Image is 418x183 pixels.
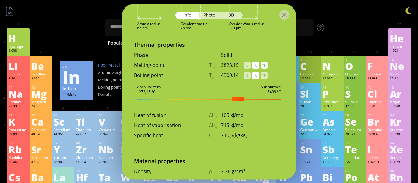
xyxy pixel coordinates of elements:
div: 85 [368,169,387,173]
div: 24 [121,113,140,117]
div: Carbon [300,71,319,76]
div: 86 [390,169,409,173]
div: Ar [390,89,409,99]
div: 35.45 [368,104,387,109]
div: K [9,117,28,126]
div: Scandium [54,127,73,132]
div: 20 [32,113,50,117]
div: 15.999 [345,76,364,81]
div: Phase [134,52,209,58]
div: Ta [99,172,118,182]
div: Atomic weight [98,70,129,75]
div: 76 pm [181,25,207,30]
div: 52 [345,141,364,145]
div: W [121,172,140,182]
div: Sr [31,145,50,154]
div: Boiling point [98,84,129,90]
div: 78.971 [345,132,364,137]
div: Sulphur [345,99,364,104]
div: 44.956 [54,132,73,137]
div: 72.63 [300,132,319,137]
div: 20.18 [390,76,409,81]
div: Re [143,172,162,182]
div: Xe [390,145,409,154]
div: Antimony [323,155,342,160]
div: Fluorine [368,71,387,76]
div: Material properties [122,157,296,168]
div: 32 [300,113,319,117]
div: 36 [390,113,409,117]
div: 21 [54,113,73,117]
div: 40 [76,141,95,145]
div: 2 [390,30,409,34]
div: Mo [121,145,140,154]
div: Poor Metal [98,62,159,68]
div: V [99,117,118,126]
div: °C [244,62,251,69]
div: Rn [390,172,409,182]
div: Y [54,145,73,154]
div: Cr [121,117,140,126]
div: Helium [390,44,409,49]
div: Lithium [9,71,28,76]
div: Pb [300,172,319,182]
div: Zirconium [76,155,95,160]
div: Mg [31,89,50,99]
div: Nb [99,145,118,154]
div: 131.293 [390,160,409,165]
sub: m [212,65,215,69]
div: 32.06 [345,104,364,109]
div: 40.078 [31,132,50,137]
div: C [209,132,221,139]
div: 22 [76,113,95,117]
sub: v [215,125,217,129]
div: Indium [63,86,90,91]
div: Ge [300,117,319,126]
div: Oxygen [345,71,364,76]
div: Sodium [9,99,28,104]
div: ΔH [209,122,221,129]
div: Ir [188,172,207,182]
div: Tin [300,155,319,160]
div: 121.76 [323,160,342,165]
div: Iodine [368,155,387,160]
div: Ne [390,61,409,71]
div: Na [9,89,28,99]
div: 41 [99,141,118,145]
div: 6.94 [9,76,28,81]
div: Cl [368,89,387,99]
div: 24.305 [31,104,50,109]
div: 12 [32,86,50,90]
div: Yttrium [54,155,73,160]
div: Heat of fusion [134,112,209,119]
div: 14.007 [323,76,342,81]
div: 2.26 g/cm [221,168,284,175]
div: 28.085 [300,104,319,109]
div: 118.71 [300,160,319,165]
div: 16 [345,86,364,90]
div: Melting point [134,62,209,68]
div: 35 [368,113,387,117]
div: 710 J/(kg×K) [221,132,284,139]
div: Os [166,172,185,182]
div: 126.904 [368,160,387,165]
div: 51 [323,141,342,145]
textarea: To enrich screen reader interactions, please activate Accessibility in Grammarly extension settings [105,19,314,36]
div: ΔH [209,112,221,119]
div: 9 [368,58,387,62]
div: N [323,61,342,71]
div: 22.99 [9,104,28,109]
div: Potassium [9,127,28,132]
div: Germanium [300,127,319,132]
div: 85.468 [9,160,28,165]
div: Phosphorus [323,99,342,104]
div: Krypton [390,127,409,132]
div: 50.942 [99,132,118,137]
div: Niobium [99,155,118,160]
div: 3823.15 [221,62,244,68]
div: Te [345,145,364,154]
div: 1 [9,30,28,34]
div: 57 [54,169,73,173]
div: Boiling point [134,72,209,79]
div: °F [261,72,268,79]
